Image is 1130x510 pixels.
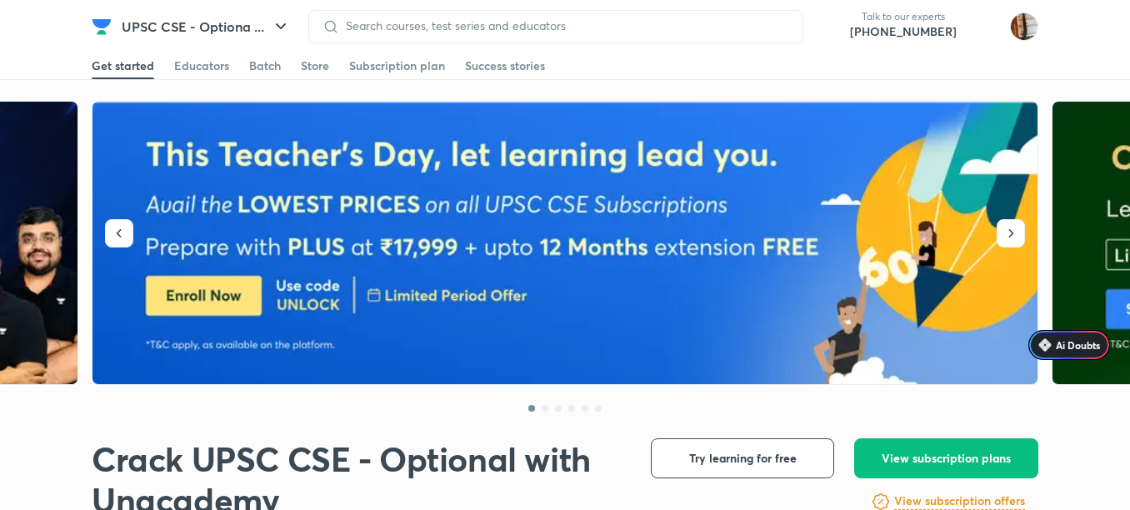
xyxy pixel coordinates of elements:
p: Talk to our experts [850,10,957,23]
div: Get started [92,57,154,74]
a: Store [301,52,329,79]
button: Try learning for free [651,438,834,478]
div: Success stories [465,57,545,74]
img: Icon [1038,338,1052,352]
div: Educators [174,57,229,74]
a: Subscription plan [349,52,445,79]
a: Educators [174,52,229,79]
a: Ai Doubts [1028,330,1110,360]
div: Subscription plan [349,57,445,74]
img: avinash sharma [1010,12,1038,41]
span: Try learning for free [689,450,797,467]
a: [PHONE_NUMBER] [850,23,957,40]
img: avatar [970,13,997,40]
a: Success stories [465,52,545,79]
a: Batch [249,52,281,79]
button: View subscription plans [854,438,1038,478]
a: Get started [92,52,154,79]
button: UPSC CSE - Optiona ... [112,10,301,43]
span: View subscription plans [882,450,1011,467]
div: Batch [249,57,281,74]
img: call-us [817,10,850,43]
h6: View subscription offers [894,492,1025,510]
input: Search courses, test series and educators [339,19,789,32]
img: Company Logo [92,17,112,37]
div: Store [301,57,329,74]
span: Ai Doubts [1056,338,1100,352]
